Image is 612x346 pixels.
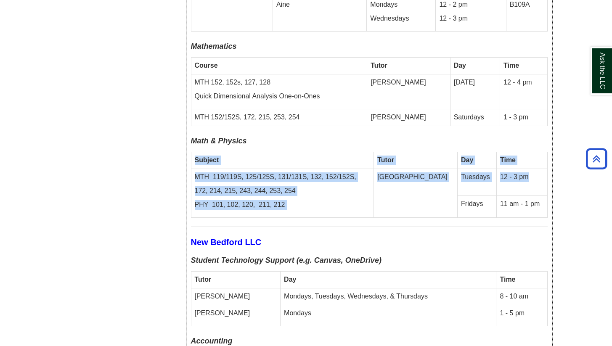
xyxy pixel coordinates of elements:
p: Quick Dimensional Analysis One-on-Ones [195,92,364,101]
p: 12 - 3 pm [439,14,502,24]
b: Accounting [191,337,233,345]
b: Student Technology Support (e.g. Canvas, OneDrive) [191,256,382,264]
td: [PERSON_NAME] [367,109,450,126]
p: [DATE] [454,78,496,87]
td: [PERSON_NAME] [367,74,450,109]
strong: Tutor [371,62,387,69]
td: 1 - 3 pm [500,109,547,126]
p: Tuesdays [461,172,493,182]
p: [PERSON_NAME] [195,309,277,318]
td: 1 - 5 pm [496,305,547,326]
td: Saturdays [450,109,500,126]
p: PHY 101, 102, 120, 211, 212 [195,200,371,210]
p: 12 - 4 pm [503,78,543,87]
b: Day [284,276,296,283]
strong: Course [195,62,218,69]
b: Time [500,276,515,283]
strong: Time [500,156,516,164]
a: Back to Top [583,153,610,164]
strong: Day [461,156,473,164]
b: Tutor [195,276,212,283]
b: Subject [195,156,219,164]
td: MTH 152/152S, 172, 215, 253, 254 [191,109,367,126]
td: 11 am - 1 pm [496,196,547,217]
td: Mondays, Tuesdays, Wednesdays, & Thursdays [281,288,496,305]
b: Mathematics [191,42,237,50]
strong: Day [454,62,466,69]
td: Mondays [281,305,496,326]
td: 12 - 3 pm [496,169,547,196]
b: New Bedford LLC [191,238,262,247]
b: Math & Physics [191,137,247,145]
strong: Time [503,62,519,69]
td: [PERSON_NAME] [191,288,281,305]
td: Fridays [458,196,497,217]
p: Wednesdays [370,14,432,24]
p: MTH 152, 152s, 127, 128 [195,78,364,87]
td: [GEOGRAPHIC_DATA] [374,169,458,218]
p: MTH 119/119S, 125/125S, 131/131S, 132, 152/152S, [195,172,371,182]
strong: Tutor [377,156,394,164]
p: 172, 214, 215, 243, 244, 253, 254 [195,186,371,196]
td: 8 - 10 am [496,288,547,305]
